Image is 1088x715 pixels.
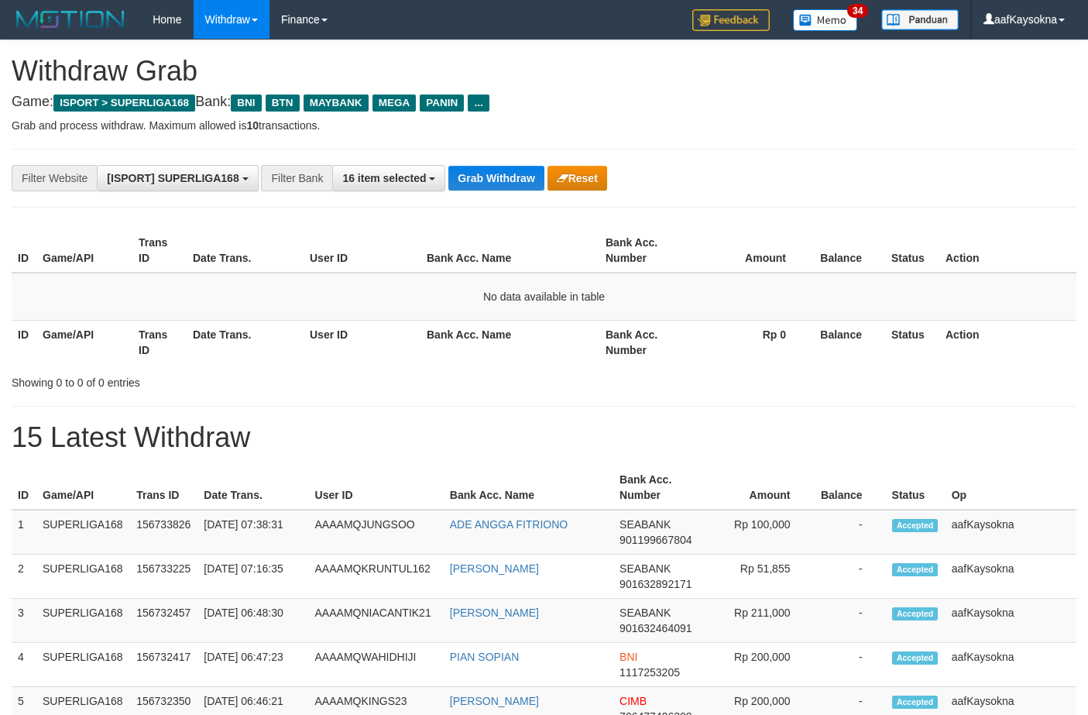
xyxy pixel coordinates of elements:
[620,578,692,590] span: Copy 901632892171 to clipboard
[886,466,946,510] th: Status
[130,643,197,687] td: 156732417
[187,229,304,273] th: Date Trans.
[12,320,36,364] th: ID
[946,555,1076,599] td: aafKaysokna
[813,599,885,643] td: -
[620,562,671,575] span: SEABANK
[813,555,885,599] td: -
[309,643,444,687] td: AAAAMQWAHIDHIJI
[620,622,692,634] span: Copy 901632464091 to clipboard
[12,229,36,273] th: ID
[36,320,132,364] th: Game/API
[885,320,939,364] th: Status
[885,229,939,273] th: Status
[12,56,1076,87] h1: Withdraw Grab
[36,555,130,599] td: SUPERLIGA168
[813,466,885,510] th: Balance
[197,555,308,599] td: [DATE] 07:16:35
[620,518,671,531] span: SEABANK
[613,466,705,510] th: Bank Acc. Number
[36,510,130,555] td: SUPERLIGA168
[695,229,809,273] th: Amount
[197,643,308,687] td: [DATE] 06:47:23
[12,118,1076,133] p: Grab and process withdraw. Maximum allowed is transactions.
[450,562,539,575] a: [PERSON_NAME]
[372,95,417,112] span: MEGA
[309,599,444,643] td: AAAAMQNIACANTIK21
[450,695,539,707] a: [PERSON_NAME]
[705,643,813,687] td: Rp 200,000
[36,466,130,510] th: Game/API
[36,643,130,687] td: SUPERLIGA168
[36,229,132,273] th: Game/API
[705,555,813,599] td: Rp 51,855
[130,510,197,555] td: 156733826
[12,555,36,599] td: 2
[130,466,197,510] th: Trans ID
[620,534,692,546] span: Copy 901199667804 to clipboard
[946,599,1076,643] td: aafKaysokna
[97,165,258,191] button: [ISPORT] SUPERLIGA168
[197,599,308,643] td: [DATE] 06:48:30
[12,95,1076,110] h4: Game: Bank:
[599,229,695,273] th: Bank Acc. Number
[12,599,36,643] td: 3
[448,166,544,191] button: Grab Withdraw
[12,422,1076,453] h1: 15 Latest Withdraw
[309,555,444,599] td: AAAAMQKRUNTUL162
[332,165,445,191] button: 16 item selected
[261,165,332,191] div: Filter Bank
[309,466,444,510] th: User ID
[946,466,1076,510] th: Op
[132,320,187,364] th: Trans ID
[420,95,464,112] span: PANIN
[946,510,1076,555] td: aafKaysokna
[12,466,36,510] th: ID
[620,695,647,707] span: CIMB
[695,320,809,364] th: Rp 0
[620,651,637,663] span: BNI
[813,510,885,555] td: -
[309,510,444,555] td: AAAAMQJUNGSOO
[620,666,680,679] span: Copy 1117253205 to clipboard
[692,9,770,31] img: Feedback.jpg
[12,510,36,555] td: 1
[881,9,959,30] img: panduan.png
[892,519,939,532] span: Accepted
[939,320,1076,364] th: Action
[36,599,130,643] td: SUPERLIGA168
[12,8,129,31] img: MOTION_logo.png
[12,643,36,687] td: 4
[132,229,187,273] th: Trans ID
[420,229,599,273] th: Bank Acc. Name
[444,466,613,510] th: Bank Acc. Name
[813,643,885,687] td: -
[809,320,885,364] th: Balance
[12,369,441,390] div: Showing 0 to 0 of 0 entries
[892,651,939,665] span: Accepted
[12,273,1076,321] td: No data available in table
[53,95,195,112] span: ISPORT > SUPERLIGA168
[12,165,97,191] div: Filter Website
[130,555,197,599] td: 156733225
[187,320,304,364] th: Date Trans.
[197,510,308,555] td: [DATE] 07:38:31
[130,599,197,643] td: 156732457
[468,95,489,112] span: ...
[939,229,1076,273] th: Action
[705,510,813,555] td: Rp 100,000
[946,643,1076,687] td: aafKaysokna
[892,563,939,576] span: Accepted
[705,466,813,510] th: Amount
[420,320,599,364] th: Bank Acc. Name
[705,599,813,643] td: Rp 211,000
[450,518,568,531] a: ADE ANGGA FITRIONO
[809,229,885,273] th: Balance
[892,607,939,620] span: Accepted
[304,95,369,112] span: MAYBANK
[107,172,239,184] span: [ISPORT] SUPERLIGA168
[599,320,695,364] th: Bank Acc. Number
[620,607,671,619] span: SEABANK
[450,651,519,663] a: PIAN SOPIAN
[793,9,858,31] img: Button%20Memo.svg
